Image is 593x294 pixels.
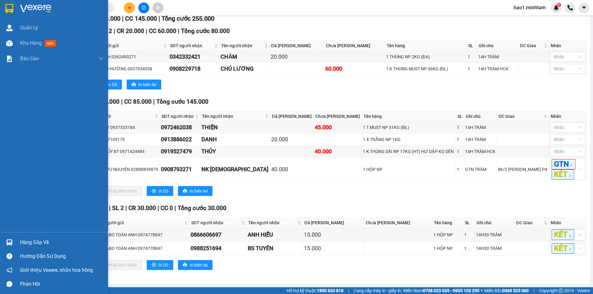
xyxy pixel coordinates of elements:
div: THỦY [201,147,269,156]
td: THIỆN [200,122,270,134]
span: CC 60.000 [149,27,176,35]
span: In biên lai [138,81,156,88]
td: NK HỒNG ÂN [200,158,270,181]
div: 60.000 [325,64,384,73]
div: 1 [468,53,476,60]
td: CHĂM [220,51,269,63]
div: Hàng sắp về [20,238,103,247]
img: warehouse-icon [6,239,13,246]
div: [GEOGRAPHIC_DATA] [5,5,68,19]
span: SĐT người nhận [191,219,241,226]
span: SĐT người nhận [162,113,194,120]
div: 1 X TRẮNG NP 1KG [363,136,455,143]
div: Nhãn [551,219,585,226]
td: 0988251694 [190,242,247,255]
div: LABO TOÀN ANH 0974778847 [103,245,188,252]
span: | [178,27,179,35]
span: Tổng cước 145.000 [156,98,208,105]
span: close [569,234,572,238]
div: LABO HỮU NGUYÊN 02888839879 [90,166,159,173]
span: KÉT [552,243,574,254]
div: 0972462038 [161,123,199,132]
span: printer [183,263,187,267]
span: SL 2 [100,27,112,35]
div: CHĂM [221,52,268,61]
span: message [6,281,12,287]
span: plus [127,6,132,10]
span: down [99,56,103,61]
td: CHÚ LƯƠNG [220,63,269,75]
span: SL 2 [112,205,124,212]
span: CC 0 [161,205,173,212]
span: Hỗ trợ kỹ thuật: [287,287,343,294]
div: THIỆN [201,123,269,132]
div: CHÍN HƯỜNG 0937034538 [99,65,167,72]
span: printer [152,263,156,267]
span: SĐT người nhận [170,42,213,49]
div: Phản hồi [20,280,103,289]
div: 14H TRÂM HCK [478,65,517,72]
div: DANH [201,135,269,144]
th: Đã [PERSON_NAME] [303,218,364,228]
span: aim [156,6,160,10]
span: ⚪️ [481,289,483,292]
th: Chưa [PERSON_NAME] [364,218,432,228]
span: printer [183,189,187,194]
span: In DS [107,81,117,88]
td: 0342332421 [169,51,220,63]
div: 1 [468,65,476,72]
div: 1 HỘP NP [363,166,455,173]
span: Miền Bắc [484,287,529,294]
div: 1 [464,245,474,252]
span: Kho hàng [20,40,42,46]
div: 1 K THÙNG MUST NP 36KG (ĐL) [386,65,465,72]
td: BS TUYÊN [247,242,303,255]
div: Nhãn [551,42,585,49]
span: Người gửi [104,219,183,226]
div: CHỊ THÚY 0937333184 [90,124,159,131]
th: Đã [PERSON_NAME] [270,111,313,122]
span: | [122,15,124,22]
span: CC 85.000 [124,98,152,105]
th: Chưa [PERSON_NAME] [324,41,385,51]
span: | [125,205,127,212]
span: Tên người nhận [248,219,296,226]
div: Nhãn [551,113,585,120]
td: ANH HIẾU [247,228,303,242]
strong: 0708 023 035 - 0935 103 250 [423,288,479,293]
span: | [175,205,176,212]
div: 14H TRÂM [465,124,496,131]
div: ANH HIẾU [248,230,301,239]
th: Đã [PERSON_NAME] [270,41,324,51]
span: Tên người nhận [221,42,263,49]
img: icon-new-feature [553,5,559,10]
img: phone-icon [567,5,573,10]
div: 20.000 [271,135,312,144]
span: Nhận: [72,6,87,12]
span: | [348,287,349,294]
div: BS TUYÊN [248,244,301,253]
th: Tên hàng [432,218,463,228]
div: 0913886022 [161,135,199,144]
span: | [153,98,155,105]
th: SL [456,111,464,122]
span: copyright [559,288,563,293]
span: Gửi: [5,5,15,12]
span: close [569,174,572,177]
div: 14H TRÂM [478,53,517,60]
img: warehouse-icon [6,40,13,47]
span: | [533,287,534,294]
button: printerIn biên lai [178,186,212,196]
span: close [569,248,572,251]
th: SL [463,218,475,228]
div: 1 THÙNG NP 2KG (ĐA) [386,53,465,60]
img: solution-icon [6,56,13,62]
span: Tổng cước 80.000 [181,27,230,35]
div: 1 [464,231,474,238]
td: 0908793271 [160,158,200,181]
th: Tên hàng [362,111,456,122]
span: CR 60.000 [92,98,120,105]
span: Tổng cước 30.000 [178,205,226,212]
div: Bến Tre [72,5,114,13]
img: logo-vxr [5,4,13,13]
